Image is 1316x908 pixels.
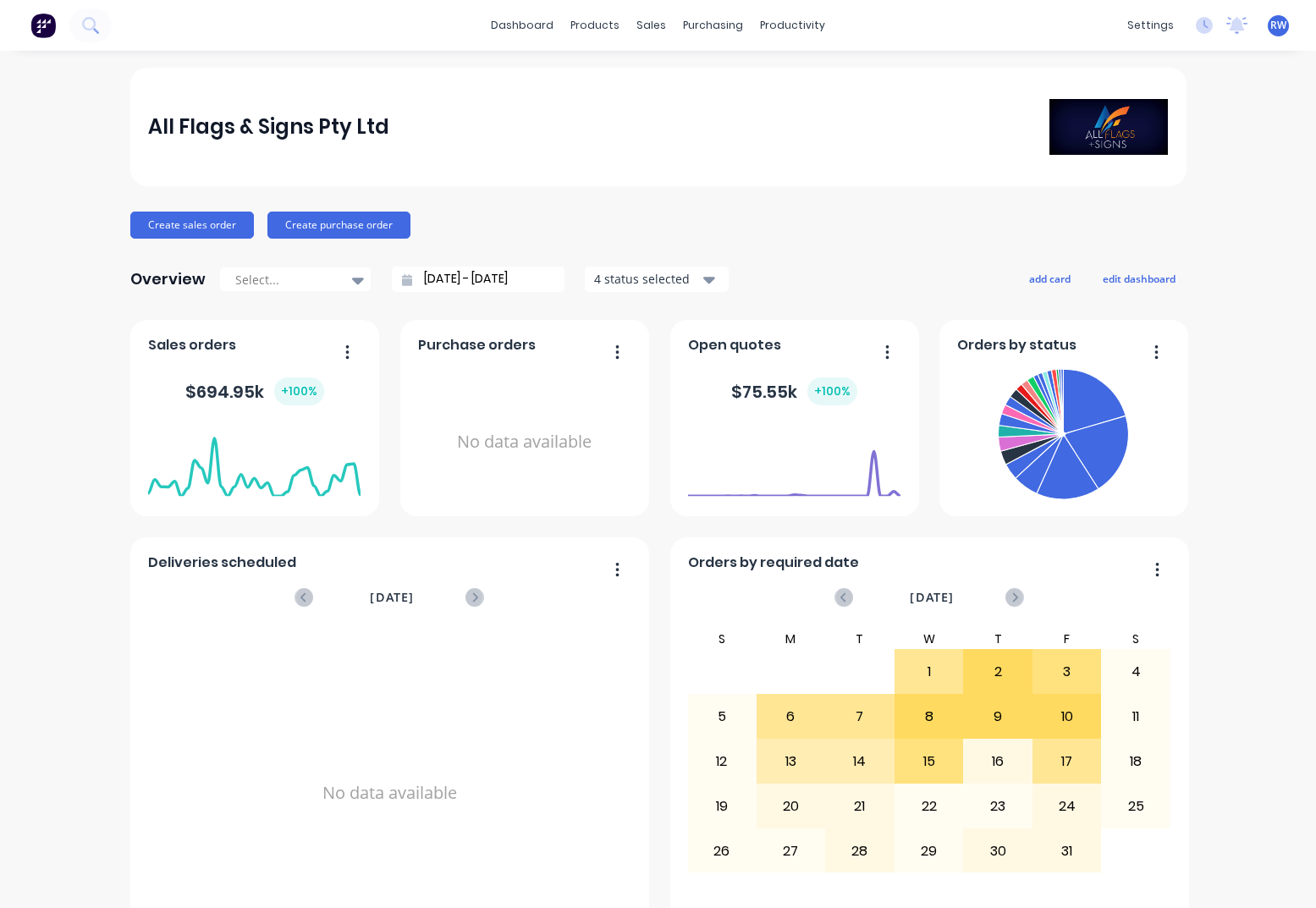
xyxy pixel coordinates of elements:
[895,830,963,872] div: 29
[895,696,963,738] div: 8
[731,377,857,405] div: $ 75.55k
[1033,830,1101,872] div: 31
[130,262,206,296] div: Overview
[148,110,389,144] div: All Flags & Signs Pty Ltd
[807,377,857,405] div: + 100 %
[594,270,701,288] div: 4 status selected
[675,13,752,38] div: purchasing
[1049,99,1168,155] img: All Flags & Signs Pty Ltd
[1092,267,1187,289] button: edit dashboard
[895,785,963,828] div: 22
[1033,785,1101,828] div: 24
[585,267,729,292] button: 4 status selected
[1033,740,1101,783] div: 17
[1033,696,1101,738] div: 10
[688,553,859,573] span: Orders by required date
[370,588,414,607] span: [DATE]
[274,377,324,405] div: + 100 %
[688,830,756,872] div: 26
[1018,267,1082,289] button: add card
[910,588,954,607] span: [DATE]
[963,629,1032,649] div: T
[826,740,894,783] div: 14
[1102,785,1170,828] div: 25
[895,651,963,693] div: 1
[964,651,1032,693] div: 2
[418,335,536,355] span: Purchase orders
[1101,629,1170,649] div: S
[752,13,834,38] div: productivity
[757,696,825,738] div: 6
[130,212,254,239] button: Create sales order
[30,13,56,38] img: Factory
[267,212,410,239] button: Create purchase order
[964,830,1032,872] div: 30
[688,785,756,828] div: 19
[688,696,756,738] div: 5
[687,629,757,649] div: S
[1102,651,1170,693] div: 4
[757,629,826,649] div: M
[757,740,825,783] div: 13
[825,629,895,649] div: T
[964,785,1032,828] div: 23
[418,362,630,522] div: No data available
[826,785,894,828] div: 21
[1032,629,1102,649] div: F
[895,629,964,649] div: W
[562,13,628,38] div: products
[688,335,781,355] span: Open quotes
[1102,740,1170,783] div: 18
[957,335,1076,355] span: Orders by status
[185,377,324,405] div: $ 694.95k
[964,696,1032,738] div: 9
[826,696,894,738] div: 7
[964,740,1032,783] div: 16
[482,13,562,38] a: dashboard
[826,830,894,872] div: 28
[148,335,236,355] span: Sales orders
[895,740,963,783] div: 15
[688,740,756,783] div: 12
[148,553,296,573] span: Deliveries scheduled
[1102,696,1170,738] div: 11
[757,830,825,872] div: 27
[1119,13,1182,38] div: settings
[628,13,675,38] div: sales
[1033,651,1101,693] div: 3
[757,785,825,828] div: 20
[1270,18,1286,33] span: RW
